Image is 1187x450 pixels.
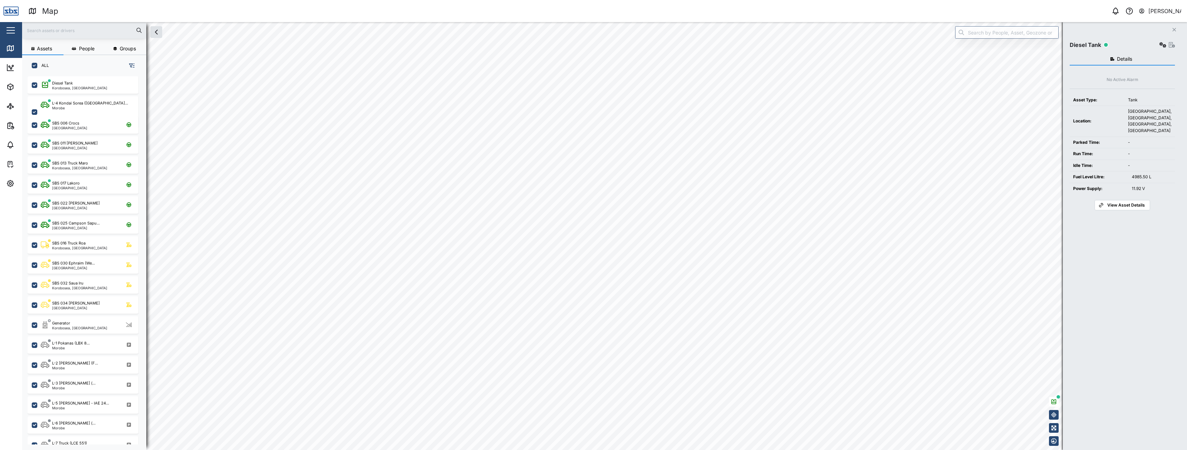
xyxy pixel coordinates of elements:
div: Morobe [52,106,128,110]
div: Morobe [52,346,90,350]
div: L-3 [PERSON_NAME] (... [52,380,96,386]
div: [PERSON_NAME] [1148,7,1181,16]
div: Alarms [18,141,39,149]
div: [GEOGRAPHIC_DATA] [52,206,100,210]
div: SBS 017 Lakoro [52,180,80,186]
div: Generator [52,320,70,326]
div: Morobe [52,386,96,390]
div: [GEOGRAPHIC_DATA], [GEOGRAPHIC_DATA], [GEOGRAPHIC_DATA], [GEOGRAPHIC_DATA] [1128,108,1171,134]
div: Idle Time: [1073,162,1121,169]
input: Search assets or drivers [26,25,142,36]
div: L-6 [PERSON_NAME] (... [52,420,96,426]
span: Assets [37,46,52,51]
img: Main Logo [3,3,19,19]
div: SBS 025 Campson Sapu... [52,220,100,226]
a: View Asset Details [1095,200,1150,210]
div: Korobosea, [GEOGRAPHIC_DATA] [52,326,107,330]
div: Asset Type: [1073,97,1121,103]
div: L-4 Kondai Sorea ([GEOGRAPHIC_DATA]... [52,100,128,106]
div: [GEOGRAPHIC_DATA] [52,226,100,230]
div: L-1 Pokanas (LBX 8... [52,340,90,346]
div: 4985.50 L [1132,174,1171,180]
div: Run Time: [1073,151,1121,157]
div: L-7 Truck (LCE 551) [52,440,87,446]
div: Korobosea, [GEOGRAPHIC_DATA] [52,166,107,170]
span: Details [1117,57,1132,61]
div: [GEOGRAPHIC_DATA] [52,306,100,310]
div: - [1128,139,1171,146]
div: Settings [18,180,42,187]
div: [GEOGRAPHIC_DATA] [52,186,87,190]
div: Korobosea, [GEOGRAPHIC_DATA] [52,246,107,250]
div: SBS 030 Ephraim (We... [52,260,95,266]
div: Sites [18,102,35,110]
canvas: Map [22,22,1187,450]
label: ALL [37,63,49,68]
div: Reports [18,122,41,129]
div: Fuel Level Litre: [1073,174,1125,180]
div: - [1128,151,1171,157]
div: Morobe [52,426,96,430]
div: - [1128,162,1171,169]
div: Parked Time: [1073,139,1121,146]
div: SBS 011 [PERSON_NAME] [52,140,98,146]
div: grid [28,74,146,444]
div: Location: [1073,118,1121,124]
div: Korobosea, [GEOGRAPHIC_DATA] [52,86,107,90]
span: People [79,46,95,51]
button: [PERSON_NAME] [1138,6,1181,16]
div: Map [18,44,33,52]
div: SBS 032 Saua Iru [52,280,84,286]
div: Assets [18,83,39,91]
div: SBS 013 Truck Maro [52,160,88,166]
div: Diesel Tank [1070,41,1101,49]
span: View Asset Details [1107,200,1145,210]
div: Tank [1128,97,1171,103]
div: Morobe [52,406,109,410]
div: [GEOGRAPHIC_DATA] [52,126,87,130]
div: 11.92 V [1132,186,1171,192]
div: SBS 006 Crocs [52,120,79,126]
div: Dashboard [18,64,49,71]
div: Korobosea, [GEOGRAPHIC_DATA] [52,286,107,290]
div: [GEOGRAPHIC_DATA] [52,266,95,270]
div: SBS 022 [PERSON_NAME] [52,200,100,206]
div: SBS 016 Truck Roa [52,240,86,246]
div: Map [42,5,58,17]
span: Groups [120,46,136,51]
div: Tasks [18,160,37,168]
input: Search by People, Asset, Geozone or Place [955,26,1059,39]
div: L-5 [PERSON_NAME] - IAE 24... [52,400,109,406]
div: L-2 [PERSON_NAME] (F... [52,360,98,366]
div: [GEOGRAPHIC_DATA] [52,146,98,150]
div: Power Supply: [1073,186,1125,192]
div: Diesel Tank [52,80,73,86]
div: No Active Alarm [1107,77,1138,83]
div: SBS 034 [PERSON_NAME] [52,300,100,306]
div: Morobe [52,366,98,370]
